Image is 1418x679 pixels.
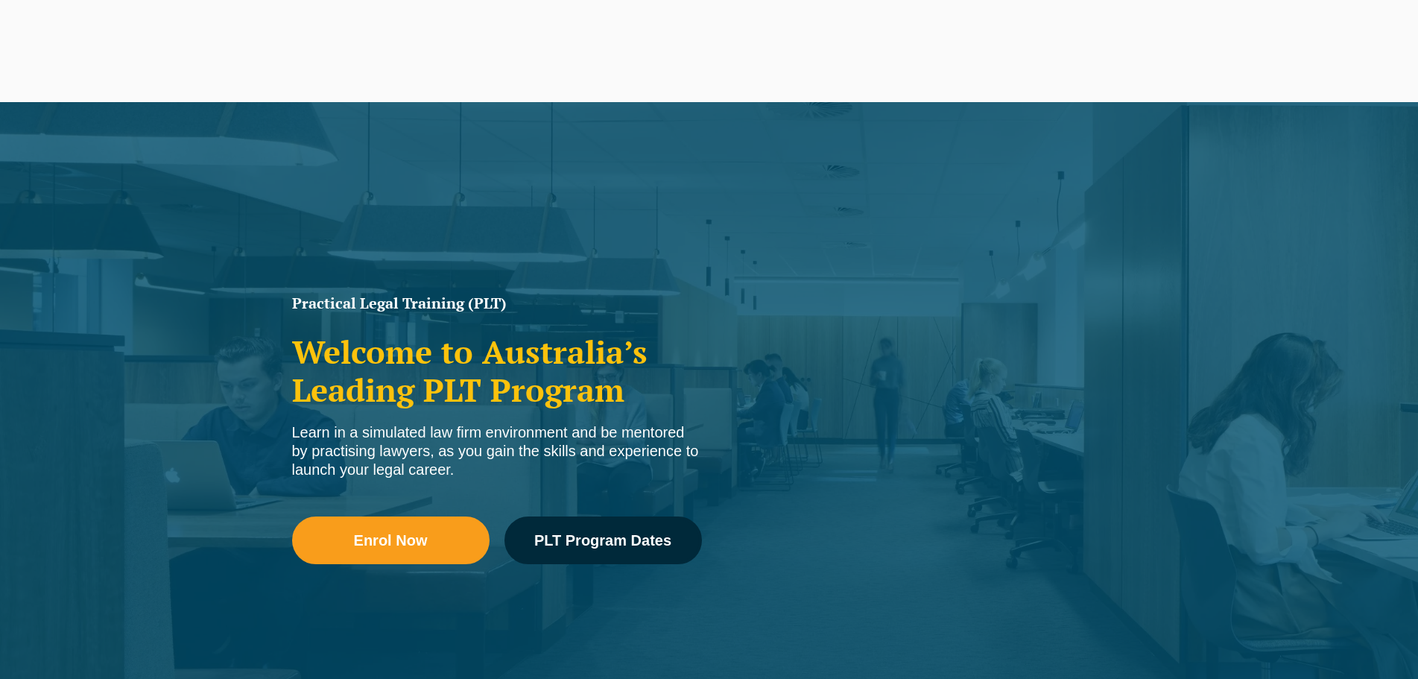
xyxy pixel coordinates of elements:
span: PLT Program Dates [534,533,671,548]
h1: Practical Legal Training (PLT) [292,296,702,311]
span: Enrol Now [354,533,428,548]
a: Enrol Now [292,517,490,564]
div: Learn in a simulated law firm environment and be mentored by practising lawyers, as you gain the ... [292,423,702,479]
a: PLT Program Dates [504,517,702,564]
h2: Welcome to Australia’s Leading PLT Program [292,333,702,408]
